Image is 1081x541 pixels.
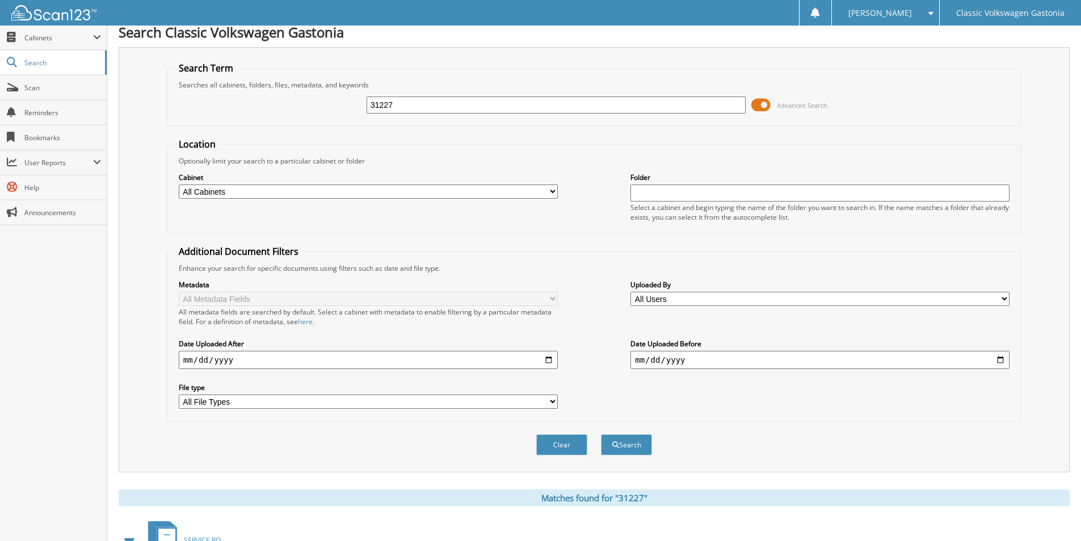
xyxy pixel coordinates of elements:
[24,58,99,68] span: Search
[536,434,587,455] button: Clear
[24,158,93,167] span: User Reports
[24,108,101,118] span: Reminders
[630,280,1010,290] label: Uploaded By
[630,339,1010,349] label: Date Uploaded Before
[24,208,101,217] span: Announcements
[173,263,1015,273] div: Enhance your search for specific documents using filters such as date and file type.
[173,138,221,150] legend: Location
[179,383,558,392] label: File type
[24,183,101,192] span: Help
[630,203,1010,222] div: Select a cabinet and begin typing the name of the folder you want to search in. If the name match...
[179,351,558,369] input: start
[119,489,1070,506] div: Matches found for "31227"
[173,245,304,258] legend: Additional Document Filters
[11,5,96,20] img: scan123-logo-white.svg
[179,173,558,182] label: Cabinet
[298,317,313,326] a: here
[24,83,101,93] span: Scan
[24,133,101,142] span: Bookmarks
[179,339,558,349] label: Date Uploaded After
[173,62,239,74] legend: Search Term
[173,80,1015,90] div: Searches all cabinets, folders, files, metadata, and keywords
[24,33,93,43] span: Cabinets
[777,101,827,110] span: Advanced Search
[173,156,1015,166] div: Optionally limit your search to a particular cabinet or folder
[179,307,558,326] div: All metadata fields are searched by default. Select a cabinet with metadata to enable filtering b...
[956,10,1065,16] span: Classic Volkswagen Gastonia
[848,10,912,16] span: [PERSON_NAME]
[630,351,1010,369] input: end
[630,173,1010,182] label: Folder
[179,280,558,290] label: Metadata
[601,434,652,455] button: Search
[119,23,1070,41] h1: Search Classic Volkswagen Gastonia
